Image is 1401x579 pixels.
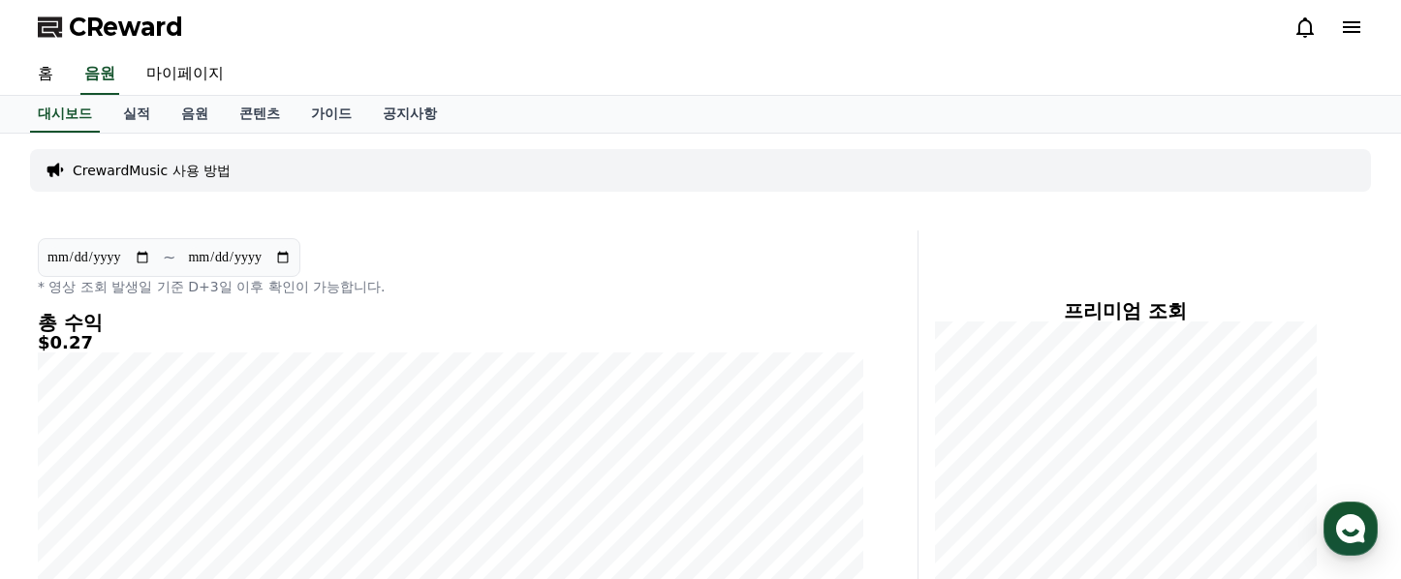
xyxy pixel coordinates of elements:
[80,54,119,95] a: 음원
[224,96,296,133] a: 콘텐츠
[38,12,183,43] a: CReward
[38,333,863,352] h5: $0.27
[166,96,224,133] a: 음원
[22,54,69,95] a: 홈
[367,96,452,133] a: 공지사항
[38,277,863,296] p: * 영상 조회 발생일 기준 D+3일 이후 확인이 가능합니다.
[73,161,231,180] a: CrewardMusic 사용 방법
[163,246,175,269] p: ~
[30,96,100,133] a: 대시보드
[296,96,367,133] a: 가이드
[108,96,166,133] a: 실적
[69,12,183,43] span: CReward
[38,312,863,333] h4: 총 수익
[131,54,239,95] a: 마이페이지
[934,300,1317,321] h4: 프리미엄 조회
